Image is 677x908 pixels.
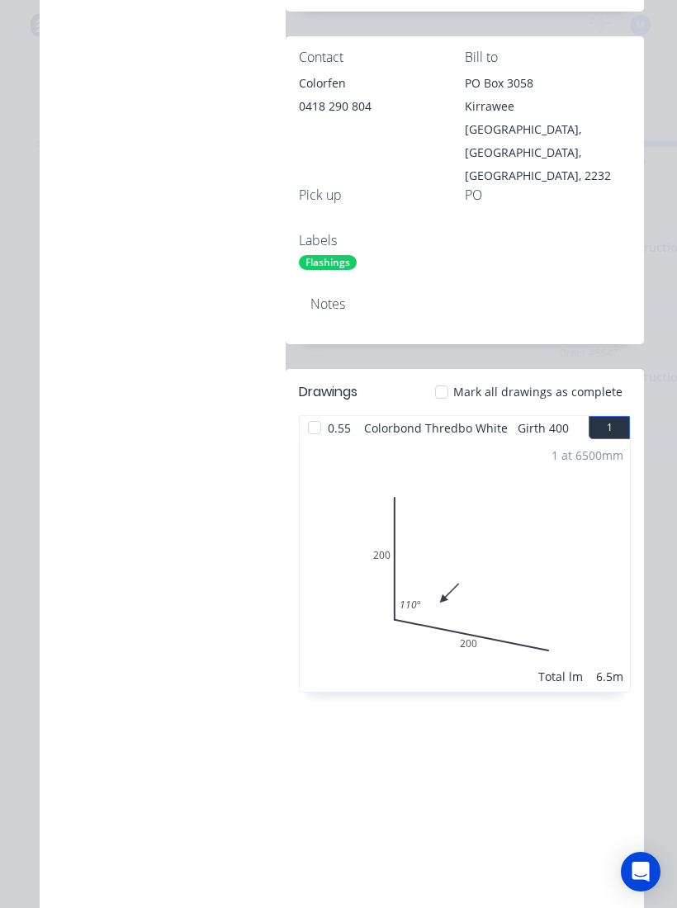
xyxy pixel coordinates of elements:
[357,416,514,440] span: Colorbond Thredbo White
[596,668,623,685] div: 6.5m
[299,382,357,402] div: Drawings
[465,187,631,203] div: PO
[453,383,623,400] span: Mark all drawings as complete
[589,416,630,439] button: 1
[299,72,465,125] div: Colorfen0418 290 804
[465,72,631,95] div: PO Box 3058
[299,255,357,270] div: Flashings
[321,416,357,440] span: 0.55
[310,296,619,312] div: Notes
[465,50,631,65] div: Bill to
[299,72,465,95] div: Colorfen
[621,852,660,891] div: Open Intercom Messenger
[299,95,465,118] div: 0418 290 804
[465,72,631,187] div: PO Box 3058Kirrawee [GEOGRAPHIC_DATA], [GEOGRAPHIC_DATA], [GEOGRAPHIC_DATA], 2232
[552,447,623,464] div: 1 at 6500mm
[538,668,583,685] div: Total lm
[300,440,630,692] div: 0200200110º1 at 6500mmTotal lm6.5m
[518,416,569,440] span: Girth 400
[299,233,465,248] div: Labels
[299,50,465,65] div: Contact
[299,187,465,203] div: Pick up
[465,95,631,187] div: Kirrawee [GEOGRAPHIC_DATA], [GEOGRAPHIC_DATA], [GEOGRAPHIC_DATA], 2232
